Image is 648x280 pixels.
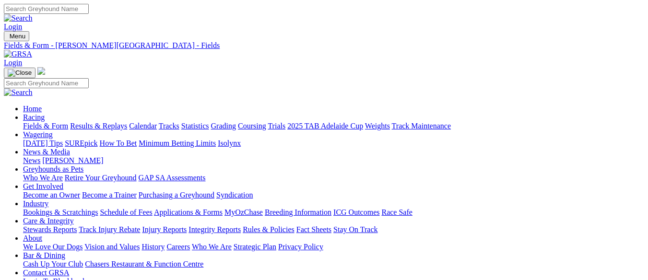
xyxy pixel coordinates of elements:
[4,4,89,14] input: Search
[216,191,253,199] a: Syndication
[181,122,209,130] a: Statistics
[333,208,379,216] a: ICG Outcomes
[381,208,412,216] a: Race Safe
[141,243,165,251] a: History
[23,243,644,251] div: About
[23,156,644,165] div: News & Media
[189,225,241,233] a: Integrity Reports
[42,156,103,164] a: [PERSON_NAME]
[238,122,266,130] a: Coursing
[23,217,74,225] a: Care & Integrity
[23,139,644,148] div: Wagering
[23,260,644,268] div: Bar & Dining
[23,122,644,130] div: Racing
[8,69,32,77] img: Close
[4,14,33,23] img: Search
[129,122,157,130] a: Calendar
[23,208,98,216] a: Bookings & Scratchings
[139,139,216,147] a: Minimum Betting Limits
[243,225,295,233] a: Rules & Policies
[4,23,22,31] a: Login
[23,251,65,259] a: Bar & Dining
[23,139,63,147] a: [DATE] Tips
[10,33,25,40] span: Menu
[23,113,45,121] a: Racing
[4,68,35,78] button: Toggle navigation
[265,208,331,216] a: Breeding Information
[365,122,390,130] a: Weights
[296,225,331,233] a: Fact Sheets
[23,156,40,164] a: News
[23,148,70,156] a: News & Media
[218,139,241,147] a: Isolynx
[4,41,644,50] a: Fields & Form - [PERSON_NAME][GEOGRAPHIC_DATA] - Fields
[139,191,214,199] a: Purchasing a Greyhound
[4,31,29,41] button: Toggle navigation
[166,243,190,251] a: Careers
[23,122,68,130] a: Fields & Form
[85,260,203,268] a: Chasers Restaurant & Function Centre
[333,225,377,233] a: Stay On Track
[82,191,137,199] a: Become a Trainer
[23,182,63,190] a: Get Involved
[100,139,137,147] a: How To Bet
[65,139,97,147] a: SUREpick
[211,122,236,130] a: Grading
[4,78,89,88] input: Search
[392,122,451,130] a: Track Maintenance
[70,122,127,130] a: Results & Replays
[234,243,276,251] a: Strategic Plan
[278,243,323,251] a: Privacy Policy
[23,225,77,233] a: Stewards Reports
[23,174,63,182] a: Who We Are
[23,268,69,277] a: Contact GRSA
[268,122,285,130] a: Trials
[23,105,42,113] a: Home
[4,88,33,97] img: Search
[224,208,263,216] a: MyOzChase
[23,191,80,199] a: Become an Owner
[23,191,644,199] div: Get Involved
[4,58,22,67] a: Login
[142,225,187,233] a: Injury Reports
[287,122,363,130] a: 2025 TAB Adelaide Cup
[154,208,223,216] a: Applications & Forms
[159,122,179,130] a: Tracks
[23,260,83,268] a: Cash Up Your Club
[23,208,644,217] div: Industry
[4,50,32,58] img: GRSA
[139,174,206,182] a: GAP SA Assessments
[23,225,644,234] div: Care & Integrity
[23,234,42,242] a: About
[37,67,45,75] img: logo-grsa-white.png
[65,174,137,182] a: Retire Your Greyhound
[23,243,82,251] a: We Love Our Dogs
[23,130,53,139] a: Wagering
[192,243,232,251] a: Who We Are
[23,165,83,173] a: Greyhounds as Pets
[100,208,152,216] a: Schedule of Fees
[23,174,644,182] div: Greyhounds as Pets
[79,225,140,233] a: Track Injury Rebate
[23,199,48,208] a: Industry
[84,243,140,251] a: Vision and Values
